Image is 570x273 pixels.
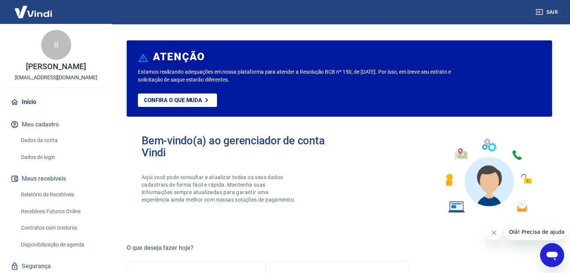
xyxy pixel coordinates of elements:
a: Dados da conta [18,133,103,148]
p: Aqui você pode consultar e atualizar todos os seus dados cadastrais de forma fácil e rápida. Mant... [142,174,297,203]
button: Meu cadastro [9,116,103,133]
iframe: Botão para abrir a janela de mensagens [540,243,564,267]
iframe: Fechar mensagem [486,225,501,240]
p: [PERSON_NAME] [26,63,86,71]
span: Olá! Precisa de ajuda? [4,5,63,11]
a: Contratos com credores [18,220,103,236]
img: Imagem de um avatar masculino com diversos icones exemplificando as funcionalidades do gerenciado... [439,135,537,217]
a: Recebíveis Futuros Online [18,204,103,219]
a: Disponibilização de agenda [18,237,103,252]
h6: ATENÇÃO [153,53,205,61]
a: Relatório de Recebíveis [18,187,103,202]
h5: O que deseja fazer hoje? [127,244,552,252]
button: Meus recebíveis [9,171,103,187]
a: Confira o que muda [138,93,217,107]
button: Sair [534,5,561,19]
iframe: Mensagem da empresa [504,224,564,240]
p: Confira o que muda [144,97,202,104]
div: B [41,30,71,60]
img: Vindi [9,0,58,23]
h2: Bem-vindo(a) ao gerenciador de conta Vindi [142,135,340,159]
p: Estamos realizando adequações em nossa plataforma para atender a Resolução BCB nº 150, de [DATE].... [138,68,460,84]
p: [EMAIL_ADDRESS][DOMAIN_NAME] [15,74,97,82]
a: Início [9,94,103,110]
a: Dados de login [18,150,103,165]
